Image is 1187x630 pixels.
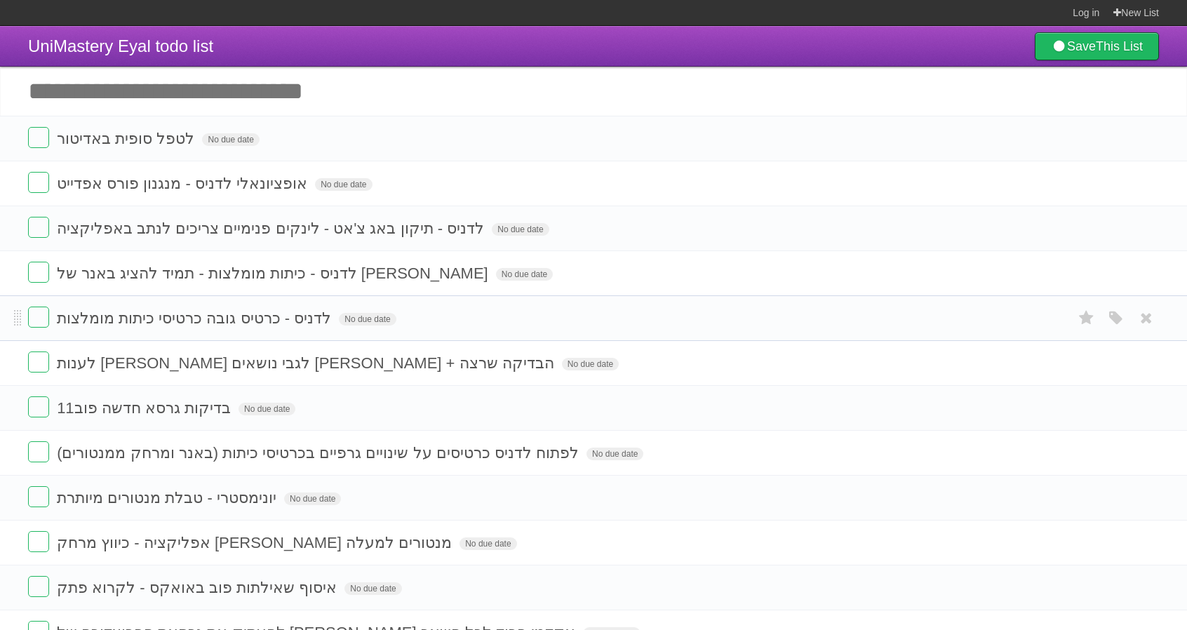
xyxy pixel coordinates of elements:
span: No due date [586,448,643,460]
label: Done [28,576,49,597]
span: אפליקציה - כיווץ מרחק [PERSON_NAME] מנטורים למעלה [57,534,455,551]
span: No due date [315,178,372,191]
span: לדניס - תיקון באג צ'אט - לינקים פנימיים צריכים לנתב באפליקציה [57,220,488,237]
span: UniMastery Eyal todo list [28,36,213,55]
label: Done [28,531,49,552]
span: No due date [562,358,619,370]
label: Done [28,396,49,417]
span: No due date [460,537,516,550]
span: No due date [284,492,341,505]
a: SaveThis List [1035,32,1159,60]
label: Done [28,127,49,148]
span: No due date [344,582,401,595]
span: No due date [339,313,396,326]
span: יונימסטרי - טבלת מנטורים מיותרת [57,489,280,507]
span: אופציונאלי לדניס - מנגנון פורס אפדייט [57,175,311,192]
b: This List [1096,39,1143,53]
span: לענות [PERSON_NAME] לגבי נושאים [PERSON_NAME] + הבדיקה שרצה [57,354,558,372]
span: לדניס - כרטיס גובה כרטיסי כיתות מומלצות [57,309,335,327]
span: איסוף שאילתות פוב באואקס - לקרוא פתק [57,579,340,596]
label: Done [28,441,49,462]
span: No due date [239,403,295,415]
label: Done [28,307,49,328]
label: Done [28,351,49,373]
span: No due date [202,133,259,146]
label: Done [28,486,49,507]
label: Done [28,172,49,193]
label: Star task [1073,307,1100,330]
span: לדניס - כיתות מומלצות - תמיד להציג באנר של [PERSON_NAME] [57,264,492,282]
span: לטפל סופית באדיטור [57,130,198,147]
span: No due date [492,223,549,236]
label: Done [28,217,49,238]
span: בדיקות גרסא חדשה פוב11 [57,399,234,417]
label: Done [28,262,49,283]
span: No due date [496,268,553,281]
span: לפתוח לדניס כרטיסים על שינויים גרפיים בכרטיסי כיתות (באנר ומרחק ממנטורים) [57,444,582,462]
